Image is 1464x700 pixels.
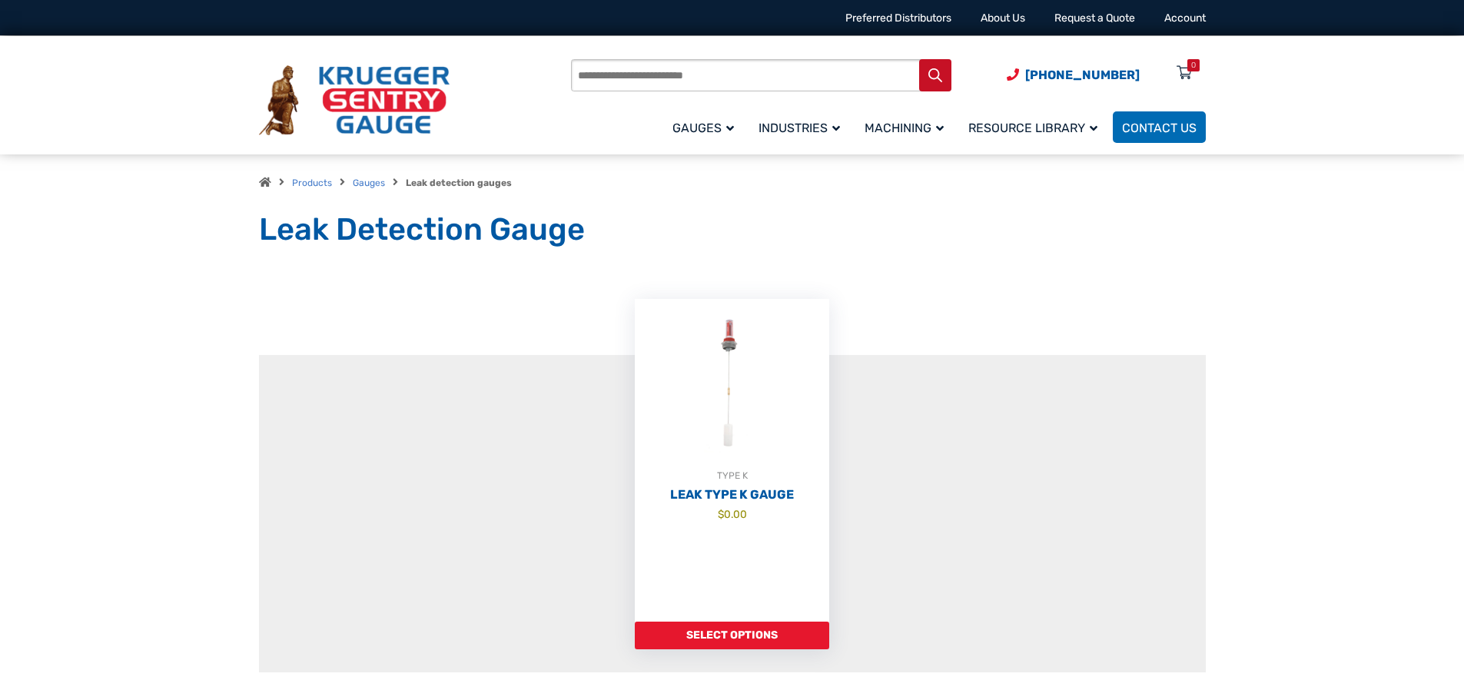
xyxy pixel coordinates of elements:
span: $ [718,508,724,520]
a: Resource Library [959,109,1113,145]
a: Industries [749,109,855,145]
h1: Leak Detection Gauge [259,211,1206,249]
img: Krueger Sentry Gauge [259,65,450,136]
span: Machining [865,121,944,135]
a: Add to cart: “Leak Type K Gauge” [635,622,829,649]
a: About Us [981,12,1025,25]
a: Preferred Distributors [845,12,951,25]
a: Products [292,177,332,188]
a: TYPE KLeak Type K Gauge $0.00 [635,299,829,622]
bdi: 0.00 [718,508,747,520]
a: Phone Number (920) 434-8860 [1007,65,1140,85]
span: Contact Us [1122,121,1197,135]
img: Leak Detection Gauge [635,299,829,468]
a: Request a Quote [1054,12,1135,25]
a: Machining [855,109,959,145]
div: 0 [1191,59,1196,71]
span: [PHONE_NUMBER] [1025,68,1140,82]
h2: Leak Type K Gauge [635,487,829,503]
span: Industries [759,121,840,135]
a: Account [1164,12,1206,25]
a: Gauges [353,177,385,188]
span: Resource Library [968,121,1097,135]
a: Gauges [663,109,749,145]
strong: Leak detection gauges [406,177,512,188]
span: Gauges [672,121,734,135]
div: TYPE K [635,468,829,483]
a: Contact Us [1113,111,1206,143]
